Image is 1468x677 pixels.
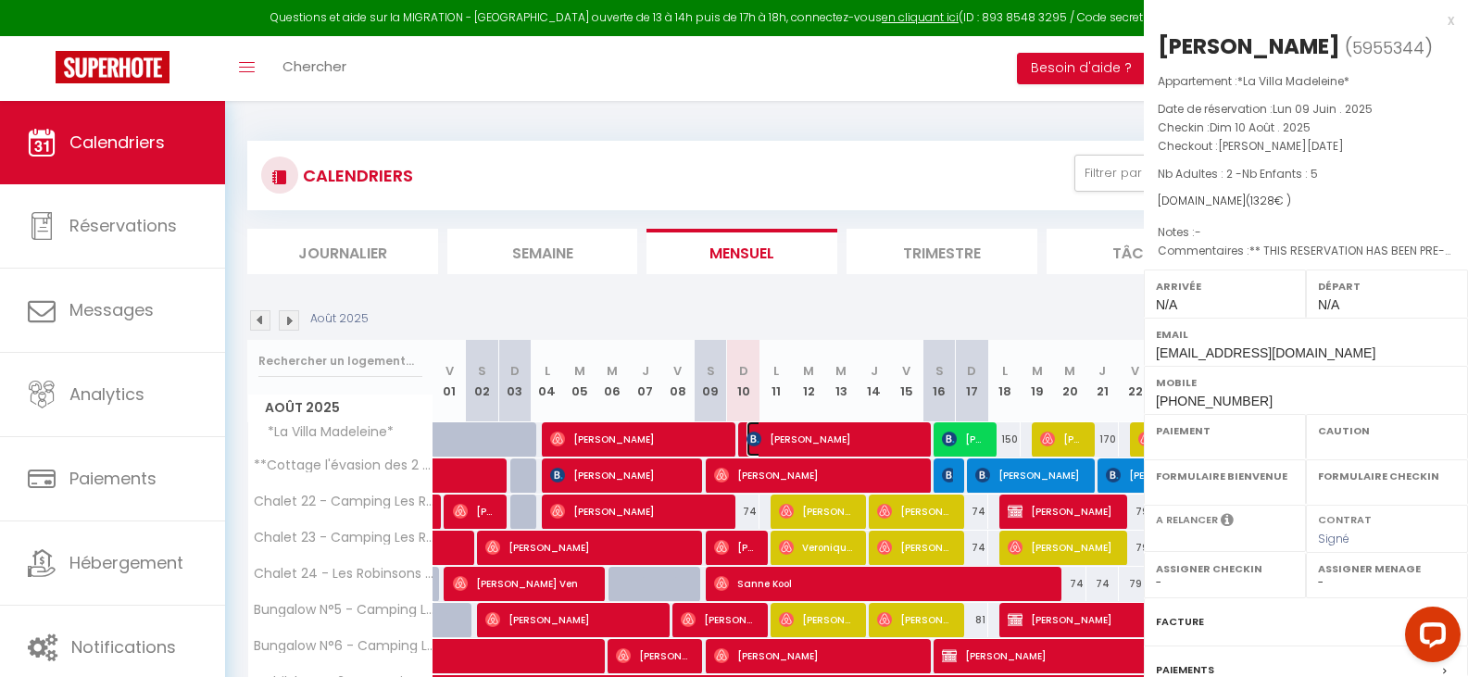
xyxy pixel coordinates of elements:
[1237,73,1349,89] span: *La Villa Madeleine*
[1242,166,1318,182] span: Nb Enfants : 5
[1156,394,1273,408] span: [PHONE_NUMBER]
[1158,193,1454,210] div: [DOMAIN_NAME]
[1158,119,1454,137] p: Checkin :
[1318,467,1456,485] label: Formulaire Checkin
[1318,277,1456,295] label: Départ
[1158,137,1454,156] p: Checkout :
[1158,31,1340,61] div: [PERSON_NAME]
[1144,9,1454,31] div: x
[1156,325,1456,344] label: Email
[1156,421,1294,440] label: Paiement
[1158,242,1454,260] p: Commentaires :
[1318,531,1349,546] span: Signé
[1221,512,1234,533] i: Sélectionner OUI si vous souhaiter envoyer les séquences de messages post-checkout
[1158,72,1454,91] p: Appartement :
[1156,373,1456,392] label: Mobile
[1318,297,1339,312] span: N/A
[1158,166,1318,182] span: Nb Adultes : 2 -
[1156,612,1204,632] label: Facture
[1246,193,1291,208] span: ( € )
[1352,36,1424,59] span: 5955344
[1210,119,1311,135] span: Dim 10 Août . 2025
[1156,297,1177,312] span: N/A
[1318,421,1456,440] label: Caution
[1318,559,1456,578] label: Assigner Menage
[1158,100,1454,119] p: Date de réservation :
[1195,224,1201,240] span: -
[1318,512,1372,524] label: Contrat
[1156,277,1294,295] label: Arrivée
[1273,101,1373,117] span: Lun 09 Juin . 2025
[1250,193,1274,208] span: 1328
[1156,559,1294,578] label: Assigner Checkin
[1158,223,1454,242] p: Notes :
[1345,34,1433,60] span: ( )
[1218,138,1344,154] span: [PERSON_NAME][DATE]
[1156,345,1375,360] span: [EMAIL_ADDRESS][DOMAIN_NAME]
[1156,512,1218,528] label: A relancer
[1156,467,1294,485] label: Formulaire Bienvenue
[1390,599,1468,677] iframe: LiveChat chat widget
